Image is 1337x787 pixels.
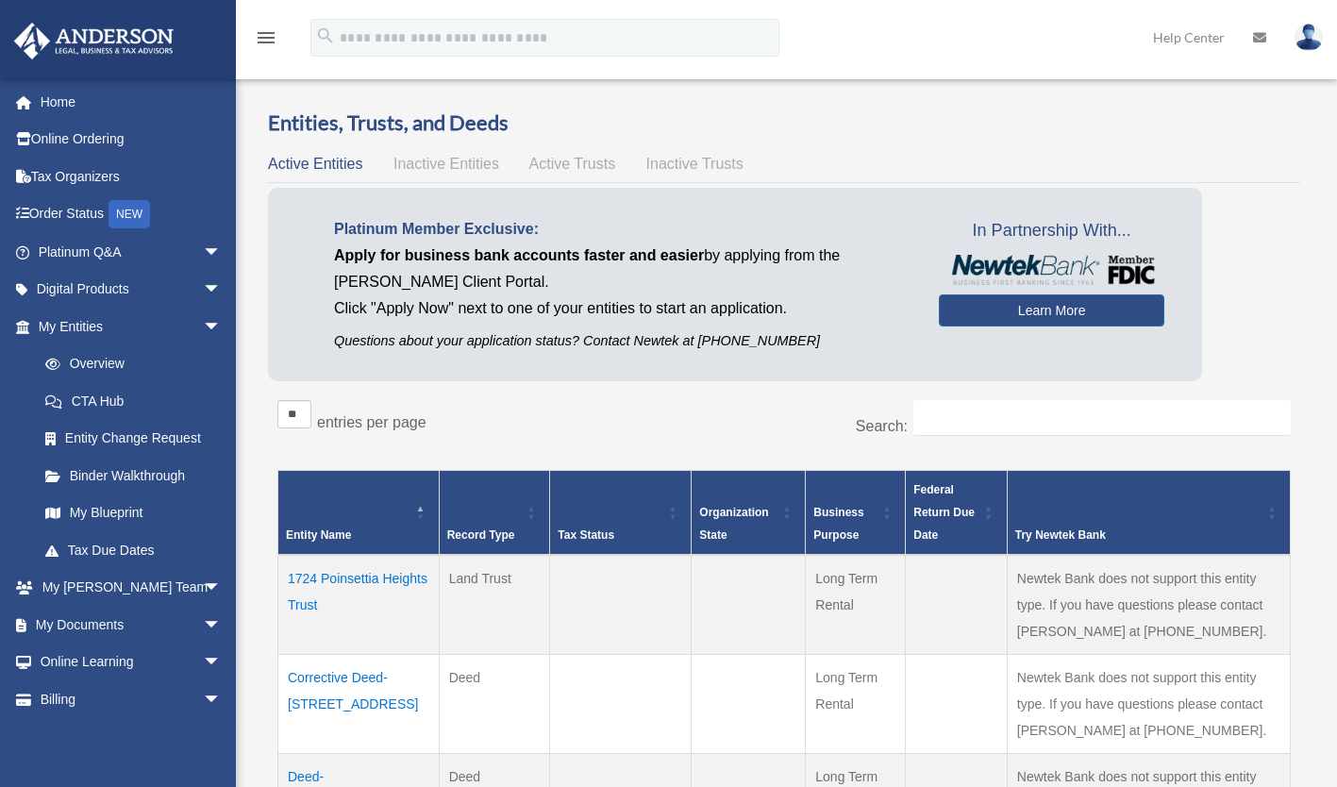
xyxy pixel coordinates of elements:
span: arrow_drop_down [203,680,241,719]
span: arrow_drop_down [203,233,241,272]
p: Click "Apply Now" next to one of your entities to start an application. [334,295,911,322]
p: Platinum Member Exclusive: [334,216,911,243]
p: Questions about your application status? Contact Newtek at [PHONE_NUMBER] [334,329,911,353]
td: 1724 Poinsettia Heights Trust [278,555,440,655]
span: arrow_drop_down [203,644,241,682]
a: My [PERSON_NAME] Teamarrow_drop_down [13,569,250,607]
span: Entity Name [286,528,351,542]
span: Inactive Trusts [646,156,744,172]
img: Anderson Advisors Platinum Portal [8,23,179,59]
div: Try Newtek Bank [1015,524,1262,546]
span: Apply for business bank accounts faster and easier [334,247,704,263]
span: Organization State [699,506,768,542]
td: Corrective Deed- [STREET_ADDRESS] [278,654,440,753]
a: Digital Productsarrow_drop_down [13,271,250,309]
img: NewtekBankLogoSM.png [948,255,1155,285]
span: Record Type [447,528,515,542]
span: arrow_drop_down [203,569,241,608]
a: My Entitiesarrow_drop_down [13,308,241,345]
th: Organization State: Activate to sort [692,470,806,555]
td: Deed [439,654,550,753]
i: menu [255,26,277,49]
a: My Blueprint [26,494,241,532]
label: entries per page [317,414,426,430]
a: Home [13,83,250,121]
a: Order StatusNEW [13,195,250,234]
span: Active Entities [268,156,362,172]
td: Newtek Bank does not support this entity type. If you have questions please contact [PERSON_NAME]... [1007,555,1290,655]
a: Binder Walkthrough [26,457,241,494]
a: Tax Due Dates [26,531,241,569]
a: Learn More [939,294,1164,327]
span: Tax Status [558,528,614,542]
th: Business Purpose: Activate to sort [806,470,906,555]
h3: Entities, Trusts, and Deeds [268,109,1300,138]
span: arrow_drop_down [203,271,241,310]
span: arrow_drop_down [203,308,241,346]
th: Federal Return Due Date: Activate to sort [906,470,1008,555]
a: Tax Organizers [13,158,250,195]
i: search [315,25,336,46]
a: menu [255,33,277,49]
span: In Partnership With... [939,216,1164,246]
th: Try Newtek Bank : Activate to sort [1007,470,1290,555]
span: arrow_drop_down [203,606,241,645]
td: Newtek Bank does not support this entity type. If you have questions please contact [PERSON_NAME]... [1007,654,1290,753]
a: Overview [26,345,231,383]
label: Search: [856,418,908,434]
a: Online Ordering [13,121,250,159]
a: Platinum Q&Aarrow_drop_down [13,233,250,271]
span: Business Purpose [813,506,863,542]
td: Long Term Rental [806,654,906,753]
div: NEW [109,200,150,228]
span: Active Trusts [529,156,616,172]
th: Entity Name: Activate to invert sorting [278,470,440,555]
p: by applying from the [PERSON_NAME] Client Portal. [334,243,911,295]
td: Long Term Rental [806,555,906,655]
img: User Pic [1295,24,1323,51]
a: Online Learningarrow_drop_down [13,644,250,681]
a: CTA Hub [26,382,241,420]
th: Tax Status: Activate to sort [550,470,692,555]
a: Events Calendar [13,718,250,756]
a: My Documentsarrow_drop_down [13,606,250,644]
td: Land Trust [439,555,550,655]
span: Federal Return Due Date [913,483,975,542]
a: Entity Change Request [26,420,241,458]
span: Inactive Entities [393,156,499,172]
a: Billingarrow_drop_down [13,680,250,718]
th: Record Type: Activate to sort [439,470,550,555]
